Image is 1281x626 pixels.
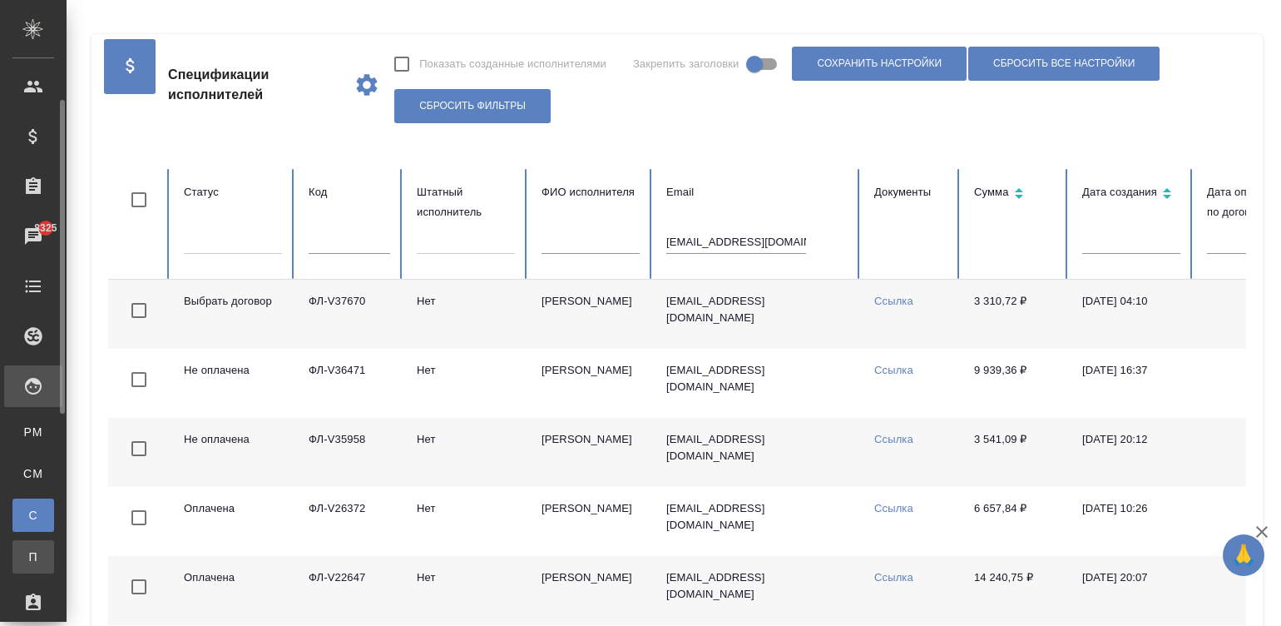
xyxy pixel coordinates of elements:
td: Нет [403,418,528,487]
td: 9 939,36 ₽ [961,349,1069,418]
button: Сбросить все настройки [968,47,1160,81]
td: 14 240,75 ₽ [961,556,1069,625]
td: [EMAIL_ADDRESS][DOMAIN_NAME] [653,487,861,556]
td: [DATE] 20:12 [1069,418,1194,487]
td: [DATE] 20:07 [1069,556,1194,625]
td: 6 657,84 ₽ [961,487,1069,556]
td: [EMAIL_ADDRESS][DOMAIN_NAME] [653,418,861,487]
a: Ссылка [874,364,913,376]
div: Email [666,182,848,202]
td: [DATE] 04:10 [1069,280,1194,349]
td: [DATE] 10:26 [1069,487,1194,556]
span: PM [21,424,46,440]
td: Нет [403,280,528,349]
td: [PERSON_NAME] [528,280,653,349]
div: Документы [874,182,947,202]
td: 3 541,09 ₽ [961,418,1069,487]
span: Toggle Row Selected [121,500,156,535]
span: 🙏 [1229,538,1258,573]
span: Спецификации исполнителей [168,65,340,105]
span: С [21,507,46,524]
td: Оплачена [171,487,295,556]
span: Сбросить все настройки [993,57,1135,71]
td: [EMAIL_ADDRESS][DOMAIN_NAME] [653,280,861,349]
td: Нет [403,349,528,418]
a: PM [12,415,54,449]
a: Ссылка [874,571,913,584]
td: Нет [403,556,528,625]
td: ФЛ-V36471 [295,349,403,418]
a: П [12,540,54,574]
td: Оплачена [171,556,295,625]
span: 8325 [24,220,67,236]
td: Выбрать договор [171,280,295,349]
button: 🙏 [1223,534,1264,576]
td: [PERSON_NAME] [528,556,653,625]
span: CM [21,465,46,482]
td: ФЛ-V22647 [295,556,403,625]
button: Сбросить фильтры [394,89,551,123]
td: Не оплачена [171,349,295,418]
div: ФИО исполнителя [542,182,640,202]
td: Не оплачена [171,418,295,487]
div: Статус [184,182,282,202]
div: Штатный исполнитель [417,182,515,222]
div: Код [309,182,390,202]
span: Toggle Row Selected [121,362,156,397]
td: [PERSON_NAME] [528,487,653,556]
td: ФЛ-V37670 [295,280,403,349]
span: П [21,549,46,565]
td: ФЛ-V35958 [295,418,403,487]
td: ФЛ-V26372 [295,487,403,556]
td: Нет [403,487,528,556]
a: Ссылка [874,502,913,514]
a: Ссылка [874,295,913,307]
span: Сбросить фильтры [419,99,526,113]
td: [DATE] 16:37 [1069,349,1194,418]
a: CM [12,457,54,490]
a: С [12,499,54,532]
td: [EMAIL_ADDRESS][DOMAIN_NAME] [653,349,861,418]
div: Сортировка [1082,182,1180,206]
div: Сортировка [974,182,1056,206]
td: [PERSON_NAME] [528,418,653,487]
span: Сохранить настройки [817,57,942,71]
span: Показать созданные исполнителями [419,56,606,72]
span: Toggle Row Selected [121,431,156,466]
button: Сохранить настройки [792,47,967,81]
a: Ссылка [874,433,913,445]
td: [EMAIL_ADDRESS][DOMAIN_NAME] [653,556,861,625]
span: Закрепить заголовки [633,56,739,72]
td: [PERSON_NAME] [528,349,653,418]
td: 3 310,72 ₽ [961,280,1069,349]
a: 8325 [4,216,62,257]
span: Toggle Row Selected [121,569,156,604]
span: Toggle Row Selected [121,293,156,328]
